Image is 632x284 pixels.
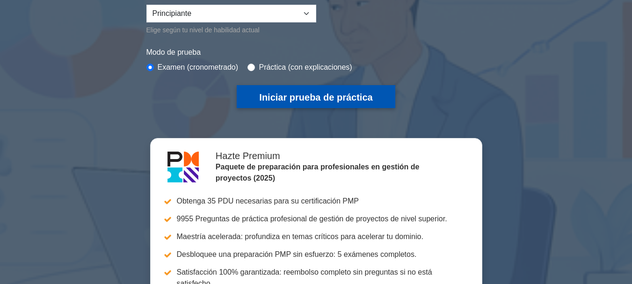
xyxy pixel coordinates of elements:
[259,63,352,71] font: Práctica (con explicaciones)
[146,48,201,56] font: Modo de prueba
[237,85,395,108] button: Iniciar prueba de práctica
[158,63,239,71] font: Examen (cronometrado)
[146,26,260,34] font: Elige según tu nivel de habilidad actual
[259,92,372,102] font: Iniciar prueba de práctica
